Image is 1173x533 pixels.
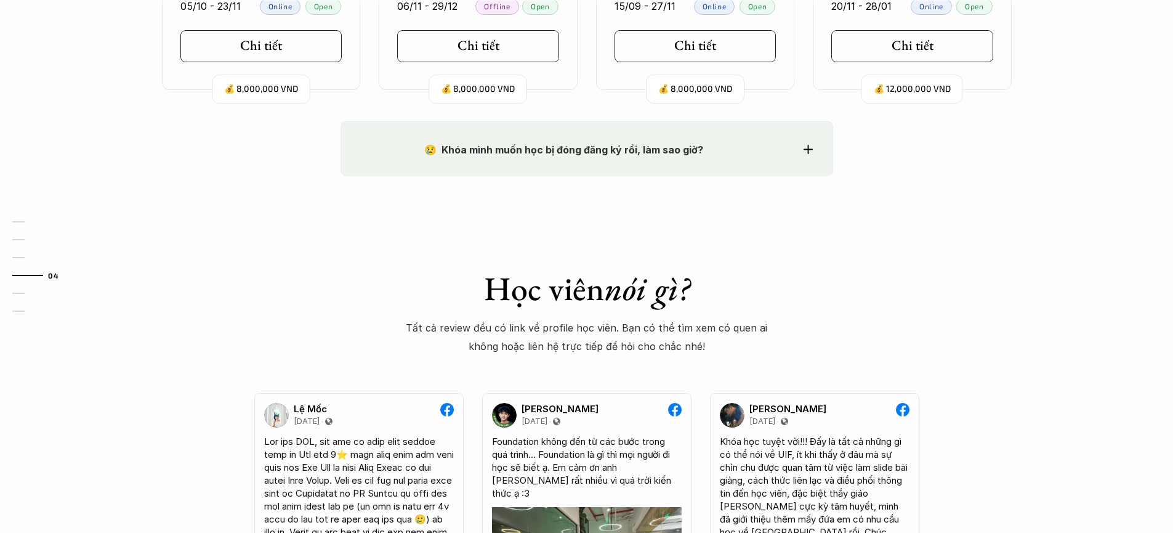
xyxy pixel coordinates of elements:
[268,2,292,10] p: Online
[492,435,682,500] div: Foundation không đến từ các bước trong quá trình... Foundation là gì thì mọi người đi học sẽ biết...
[874,81,951,97] p: 💰 12,000,000 VND
[831,30,993,62] a: Chi tiết
[749,404,826,415] p: [PERSON_NAME]
[531,2,549,10] p: Open
[240,38,282,54] h5: Chi tiết
[703,2,727,10] p: Online
[406,269,768,309] h1: Học viên
[674,38,716,54] h5: Chi tiết
[522,417,547,426] p: [DATE]
[458,38,499,54] h5: Chi tiết
[48,271,58,280] strong: 04
[180,30,342,62] a: Chi tiết
[484,2,510,10] p: Offline
[314,2,333,10] p: Open
[224,81,298,97] p: 💰 8,000,000 VND
[919,2,943,10] p: Online
[749,417,775,426] p: [DATE]
[406,319,768,356] p: Tất cả review đều có link về profile học viên. Bạn có thể tìm xem có quen ai không hoặc liên hệ t...
[424,144,703,156] strong: 😢 Khóa mình muốn học bị đóng đăng ký rồi, làm sao giờ?
[294,417,320,426] p: [DATE]
[604,267,690,310] em: nói gì?
[441,81,515,97] p: 💰 8,000,000 VND
[748,2,767,10] p: Open
[294,404,327,415] p: Lệ Mốc
[397,30,559,62] a: Chi tiết
[892,38,933,54] h5: Chi tiết
[658,81,732,97] p: 💰 8,000,000 VND
[522,404,599,415] p: [PERSON_NAME]
[12,268,71,283] a: 04
[965,2,983,10] p: Open
[615,30,776,62] a: Chi tiết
